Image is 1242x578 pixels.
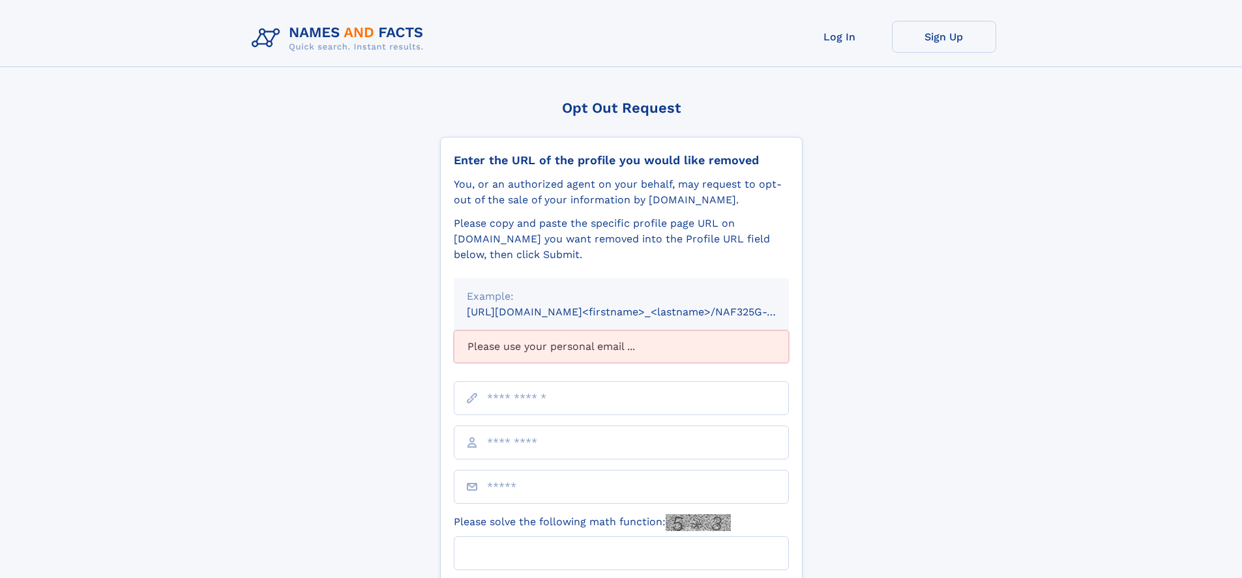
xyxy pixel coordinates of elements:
div: Example: [467,289,776,304]
a: Sign Up [892,21,996,53]
div: You, or an authorized agent on your behalf, may request to opt-out of the sale of your informatio... [454,177,789,208]
label: Please solve the following math function: [454,514,731,531]
div: Please use your personal email ... [454,330,789,363]
div: Opt Out Request [440,100,803,116]
div: Enter the URL of the profile you would like removed [454,153,789,167]
div: Please copy and paste the specific profile page URL on [DOMAIN_NAME] you want removed into the Pr... [454,216,789,263]
img: Logo Names and Facts [246,21,434,56]
small: [URL][DOMAIN_NAME]<firstname>_<lastname>/NAF325G-xxxxxxxx [467,306,814,318]
a: Log In [788,21,892,53]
